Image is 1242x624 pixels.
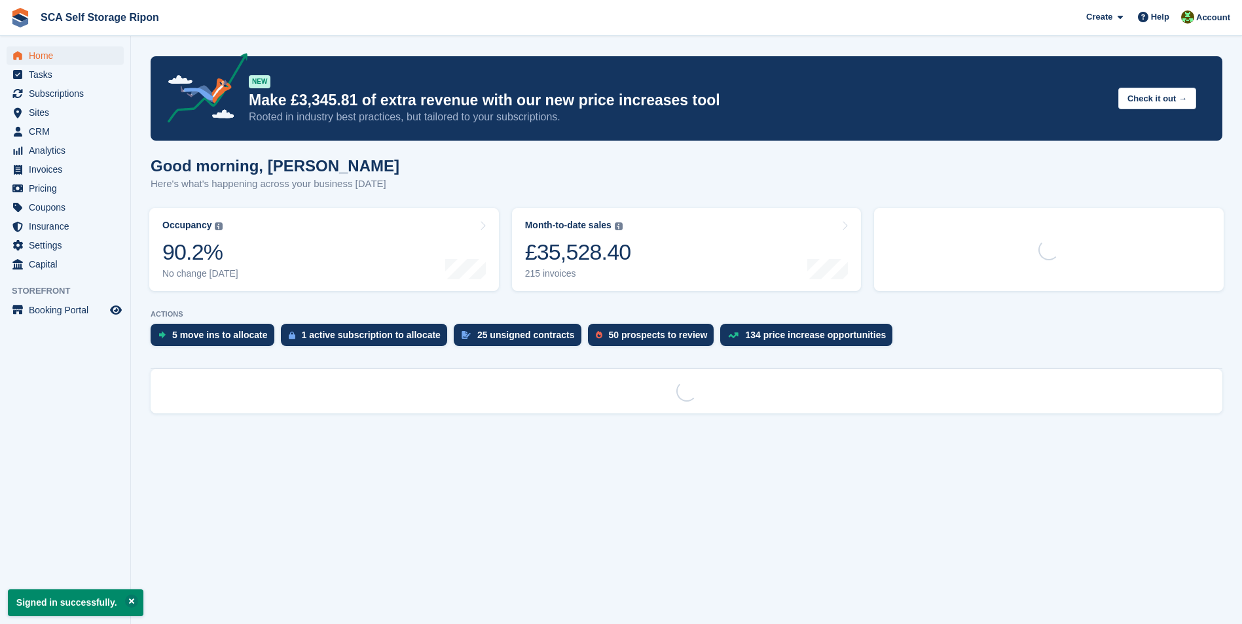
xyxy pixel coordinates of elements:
span: Subscriptions [29,84,107,103]
img: prospect-51fa495bee0391a8d652442698ab0144808aea92771e9ea1ae160a38d050c398.svg [596,331,602,339]
span: Storefront [12,285,130,298]
span: Help [1151,10,1169,24]
div: No change [DATE] [162,268,238,279]
div: 1 active subscription to allocate [302,330,441,340]
a: 134 price increase opportunities [720,324,899,353]
a: menu [7,65,124,84]
a: 50 prospects to review [588,324,721,353]
button: Check it out → [1118,88,1196,109]
a: 25 unsigned contracts [454,324,588,353]
a: menu [7,141,124,160]
span: Create [1086,10,1112,24]
span: Sites [29,103,107,122]
span: Account [1196,11,1230,24]
p: Make £3,345.81 of extra revenue with our new price increases tool [249,91,1108,110]
div: 25 unsigned contracts [477,330,575,340]
a: 1 active subscription to allocate [281,324,454,353]
a: menu [7,301,124,319]
span: CRM [29,122,107,141]
span: Settings [29,236,107,254]
a: Preview store [108,302,124,318]
a: menu [7,198,124,217]
a: menu [7,255,124,273]
div: 134 price increase opportunities [745,330,886,340]
div: 5 move ins to allocate [172,330,268,340]
a: menu [7,179,124,198]
div: 90.2% [162,239,238,266]
img: icon-info-grey-7440780725fd019a000dd9b08b2336e03edf1995a4989e88bcd33f0948082b44.svg [615,222,623,230]
a: menu [7,46,124,65]
span: Invoices [29,160,107,179]
img: contract_signature_icon-13c848040528278c33f63329250d36e43548de30e8caae1d1a13099fd9432cc5.svg [462,331,471,339]
img: move_ins_to_allocate_icon-fdf77a2bb77ea45bf5b3d319d69a93e2d87916cf1d5bf7949dd705db3b84f3ca.svg [158,331,166,339]
span: Insurance [29,217,107,235]
a: menu [7,103,124,122]
a: menu [7,122,124,141]
p: Rooted in industry best practices, but tailored to your subscriptions. [249,110,1108,124]
span: Home [29,46,107,65]
a: menu [7,84,124,103]
span: Coupons [29,198,107,217]
span: Booking Portal [29,301,107,319]
a: menu [7,236,124,254]
img: stora-icon-8386f47178a22dfd0bd8f6a31ec36ba5ce8667c1dd55bd0f319d3a0aa187defe.svg [10,8,30,27]
div: NEW [249,75,270,88]
div: 215 invoices [525,268,631,279]
h1: Good morning, [PERSON_NAME] [151,157,399,175]
p: Signed in successfully. [8,589,143,616]
span: Analytics [29,141,107,160]
div: Occupancy [162,220,211,231]
img: Kelly Neesham [1181,10,1194,24]
a: Month-to-date sales £35,528.40 215 invoices [512,208,862,291]
a: SCA Self Storage Ripon [35,7,164,28]
span: Pricing [29,179,107,198]
p: Here's what's happening across your business [DATE] [151,177,399,192]
div: 50 prospects to review [609,330,708,340]
img: price_increase_opportunities-93ffe204e8149a01c8c9dc8f82e8f89637d9d84a8eef4429ea346261dce0b2c0.svg [728,332,739,338]
img: price-adjustments-announcement-icon-8257ccfd72463d97f412b2fc003d46551f7dbcb40ab6d574587a9cd5c0d94... [156,53,248,128]
img: icon-info-grey-7440780725fd019a000dd9b08b2336e03edf1995a4989e88bcd33f0948082b44.svg [215,222,223,230]
a: menu [7,217,124,235]
img: active_subscription_to_allocate_icon-d502201f5373d7db506a760aba3b589e785aa758c864c3986d89f69b8ff3... [289,331,295,339]
a: 5 move ins to allocate [151,324,281,353]
a: Occupancy 90.2% No change [DATE] [149,208,499,291]
span: Tasks [29,65,107,84]
p: ACTIONS [151,310,1222,319]
div: £35,528.40 [525,239,631,266]
a: menu [7,160,124,179]
span: Capital [29,255,107,273]
div: Month-to-date sales [525,220,612,231]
